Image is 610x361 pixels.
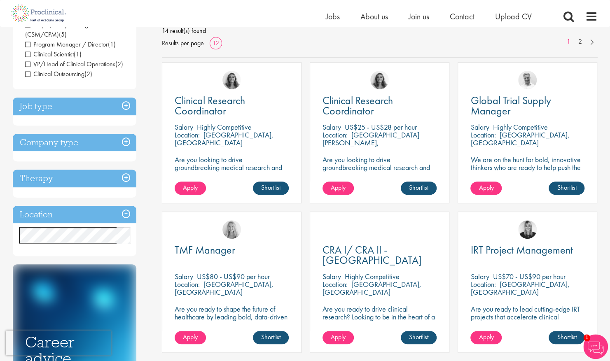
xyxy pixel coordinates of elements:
[345,272,400,281] p: Highly Competitive
[323,95,437,116] a: Clinical Research Coordinator
[326,11,340,22] a: Jobs
[470,305,584,328] p: Are you ready to lead cutting-edge IRT projects that accelerate clinical breakthroughs in biotech?
[493,272,565,281] p: US$70 - US$90 per hour
[175,130,200,140] span: Location:
[479,333,493,341] span: Apply
[162,37,204,49] span: Results per page
[470,122,489,132] span: Salary
[108,40,116,49] span: (1)
[583,334,590,341] span: 1
[175,182,206,195] a: Apply
[345,122,417,132] p: US$25 - US$28 per hour
[323,130,419,155] p: [GEOGRAPHIC_DATA][PERSON_NAME], [GEOGRAPHIC_DATA]
[323,331,354,344] a: Apply
[518,220,537,239] a: Janelle Jones
[493,122,547,132] p: Highly Competitive
[25,50,74,58] span: Clinical Scientist
[84,70,92,78] span: (2)
[450,11,474,22] a: Contact
[549,182,584,195] a: Shortlist
[6,331,111,355] iframe: reCAPTCHA
[210,39,222,47] a: 12
[175,93,245,118] span: Clinical Research Coordinator
[470,156,584,187] p: We are on the hunt for bold, innovative thinkers who are ready to help push the boundaries of sci...
[470,331,502,344] a: Apply
[323,156,437,187] p: Are you looking to drive groundbreaking medical research and make a real impact? Join our client ...
[197,122,252,132] p: Highly Competitive
[115,60,123,68] span: (2)
[370,71,389,89] img: Jackie Cerchio
[323,305,437,336] p: Are you ready to drive clinical research? Looking to be in the heart of a company where precision...
[13,170,136,187] h3: Therapy
[175,279,200,289] span: Location:
[25,50,82,58] span: Clinical Scientist
[479,183,493,192] span: Apply
[175,122,193,132] span: Salary
[583,334,608,359] img: Chatbot
[409,11,429,22] a: Join us
[323,243,422,267] span: CRA I/ CRA II - [GEOGRAPHIC_DATA]
[175,156,289,187] p: Are you looking to drive groundbreaking medical research and make a real impact-join our client a...
[470,245,584,255] a: IRT Project Management
[183,333,198,341] span: Apply
[470,279,495,289] span: Location:
[175,245,289,255] a: TMF Manager
[323,182,354,195] a: Apply
[470,95,584,116] a: Global Trial Supply Manager
[183,183,198,192] span: Apply
[25,60,123,68] span: VP/Head of Clinical Operations
[253,331,289,344] a: Shortlist
[175,305,289,336] p: Are you ready to shape the future of healthcare by leading bold, data-driven TMF strategies in a ...
[253,182,289,195] a: Shortlist
[470,130,569,147] p: [GEOGRAPHIC_DATA], [GEOGRAPHIC_DATA]
[323,122,341,132] span: Salary
[360,11,388,22] a: About us
[175,130,273,147] p: [GEOGRAPHIC_DATA], [GEOGRAPHIC_DATA]
[25,40,108,49] span: Program Manager / Director
[495,11,532,22] a: Upload CV
[175,331,206,344] a: Apply
[323,130,348,140] span: Location:
[574,37,586,47] a: 2
[331,183,346,192] span: Apply
[175,272,193,281] span: Salary
[25,70,92,78] span: Clinical Outsourcing
[25,40,116,49] span: Program Manager / Director
[470,182,502,195] a: Apply
[222,71,241,89] img: Jackie Cerchio
[518,71,537,89] a: Joshua Bye
[13,206,136,224] h3: Location
[13,134,136,151] h3: Company type
[470,93,551,118] span: Global Trial Supply Manager
[323,272,341,281] span: Salary
[323,279,348,289] span: Location:
[563,37,575,47] a: 1
[74,50,82,58] span: (1)
[162,25,598,37] span: 14 result(s) found
[197,272,270,281] p: US$80 - US$90 per hour
[59,30,67,39] span: (5)
[175,243,235,257] span: TMF Manager
[470,279,569,297] p: [GEOGRAPHIC_DATA], [GEOGRAPHIC_DATA]
[25,70,84,78] span: Clinical Outsourcing
[331,333,346,341] span: Apply
[175,95,289,116] a: Clinical Research Coordinator
[470,243,573,257] span: IRT Project Management
[401,331,437,344] a: Shortlist
[13,98,136,115] h3: Job type
[470,272,489,281] span: Salary
[175,279,273,297] p: [GEOGRAPHIC_DATA], [GEOGRAPHIC_DATA]
[549,331,584,344] a: Shortlist
[323,245,437,266] a: CRA I/ CRA II - [GEOGRAPHIC_DATA]
[222,220,241,239] a: Shannon Briggs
